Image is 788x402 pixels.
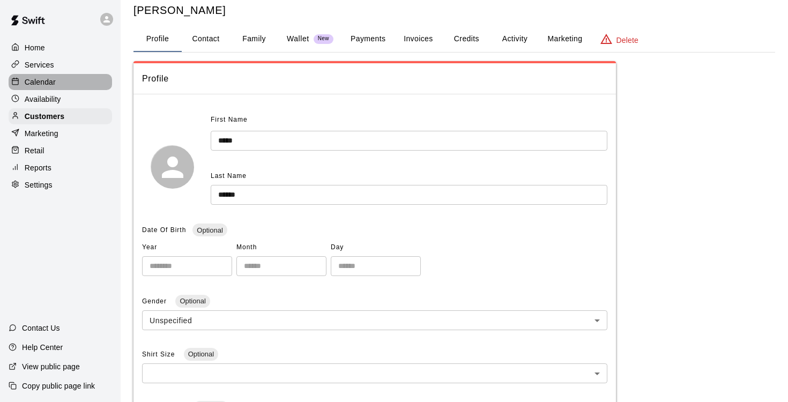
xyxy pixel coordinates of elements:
span: First Name [211,111,248,129]
a: Settings [9,177,112,193]
p: Marketing [25,128,58,139]
span: Year [142,239,232,256]
p: Delete [616,35,638,46]
span: Month [236,239,326,256]
span: Gender [142,297,169,305]
span: Date Of Birth [142,226,186,234]
span: Optional [184,350,218,358]
a: Customers [9,108,112,124]
p: Retail [25,145,44,156]
p: Help Center [22,342,63,353]
p: View public page [22,361,80,372]
a: Reports [9,160,112,176]
div: Unspecified [142,310,607,330]
a: Marketing [9,125,112,142]
p: Copy public page link [22,381,95,391]
p: Reports [25,162,51,173]
a: Services [9,57,112,73]
button: Marketing [539,26,591,52]
span: Day [331,239,421,256]
button: Activity [490,26,539,52]
button: Family [230,26,278,52]
span: Optional [175,297,210,305]
p: Services [25,59,54,70]
div: basic tabs example [133,26,775,52]
p: Settings [25,180,53,190]
button: Invoices [394,26,442,52]
span: New [314,35,333,42]
p: Home [25,42,45,53]
a: Calendar [9,74,112,90]
p: Contact Us [22,323,60,333]
button: Credits [442,26,490,52]
h5: [PERSON_NAME] [133,3,775,18]
span: Last Name [211,172,247,180]
button: Profile [133,26,182,52]
p: Calendar [25,77,56,87]
button: Payments [342,26,394,52]
a: Home [9,40,112,56]
a: Retail [9,143,112,159]
a: Availability [9,91,112,107]
p: Availability [25,94,61,105]
p: Wallet [287,33,309,44]
span: Optional [192,226,227,234]
span: Profile [142,72,607,86]
button: Contact [182,26,230,52]
p: Customers [25,111,64,122]
span: Shirt Size [142,351,177,358]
